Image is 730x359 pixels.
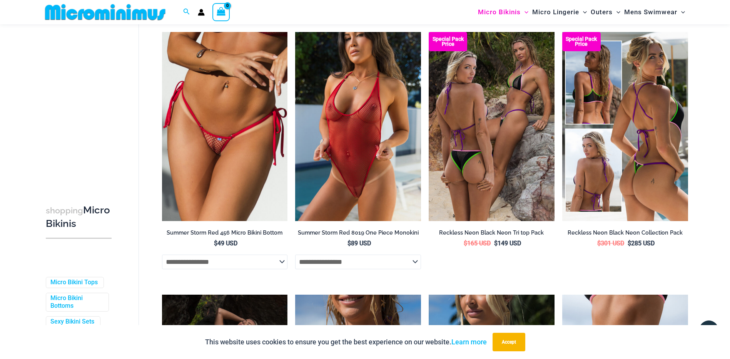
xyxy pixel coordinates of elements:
span: Menu Toggle [677,2,685,22]
a: Summer Storm Red 456 Micro 02Summer Storm Red 456 Micro 03Summer Storm Red 456 Micro 03 [162,32,288,221]
bdi: 285 USD [628,240,655,247]
a: Micro Bikini Bottoms [50,294,103,310]
bdi: 165 USD [464,240,491,247]
a: Micro BikinisMenu ToggleMenu Toggle [476,2,530,22]
img: Summer Storm Red 8019 One Piece 04 [295,32,421,221]
bdi: 301 USD [597,240,624,247]
button: Accept [493,333,525,351]
h2: Reckless Neon Black Neon Tri top Pack [429,229,555,237]
span: Menu Toggle [613,2,620,22]
a: Account icon link [198,9,205,16]
h2: Summer Storm Red 8019 One Piece Monokini [295,229,421,237]
a: Micro LingerieMenu ToggleMenu Toggle [530,2,589,22]
a: Collection Pack Top BTop B [562,32,688,221]
span: $ [464,240,467,247]
span: Outers [591,2,613,22]
a: Reckless Neon Black Neon Collection Pack [562,229,688,239]
h2: Summer Storm Red 456 Micro Bikini Bottom [162,229,288,237]
bdi: 149 USD [494,240,521,247]
a: Summer Storm Red 8019 One Piece Monokini [295,229,421,239]
a: Mens SwimwearMenu ToggleMenu Toggle [622,2,687,22]
img: MM SHOP LOGO FLAT [42,3,169,21]
b: Special Pack Price [429,37,467,47]
span: Mens Swimwear [624,2,677,22]
span: $ [347,240,351,247]
span: $ [628,240,631,247]
nav: Site Navigation [475,1,688,23]
bdi: 89 USD [347,240,371,247]
a: Summer Storm Red 8019 One Piece 04Summer Storm Red 8019 One Piece 03Summer Storm Red 8019 One Pie... [295,32,421,221]
span: Micro Bikinis [478,2,521,22]
span: $ [214,240,217,247]
img: Top B [562,32,688,221]
a: Summer Storm Red 456 Micro Bikini Bottom [162,229,288,239]
h3: Micro Bikinis [46,204,112,230]
span: Menu Toggle [521,2,528,22]
a: Micro Bikini Tops [50,278,98,287]
a: OutersMenu ToggleMenu Toggle [589,2,622,22]
iframe: TrustedSite Certified [46,26,115,180]
span: $ [597,240,601,247]
bdi: 49 USD [214,240,237,247]
a: Search icon link [183,7,190,17]
p: This website uses cookies to ensure you get the best experience on our website. [205,336,487,348]
a: View Shopping Cart, empty [212,3,230,21]
img: Tri Top Pack [429,32,555,221]
a: Tri Top Pack Bottoms BBottoms B [429,32,555,221]
span: Menu Toggle [579,2,587,22]
a: Learn more [451,338,487,346]
span: shopping [46,206,83,215]
span: Micro Lingerie [532,2,579,22]
b: Special Pack Price [562,37,601,47]
a: Reckless Neon Black Neon Tri top Pack [429,229,555,239]
img: Summer Storm Red 456 Micro 02 [162,32,288,221]
a: Sexy Bikini Sets [50,318,94,326]
h2: Reckless Neon Black Neon Collection Pack [562,229,688,237]
span: $ [494,240,498,247]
